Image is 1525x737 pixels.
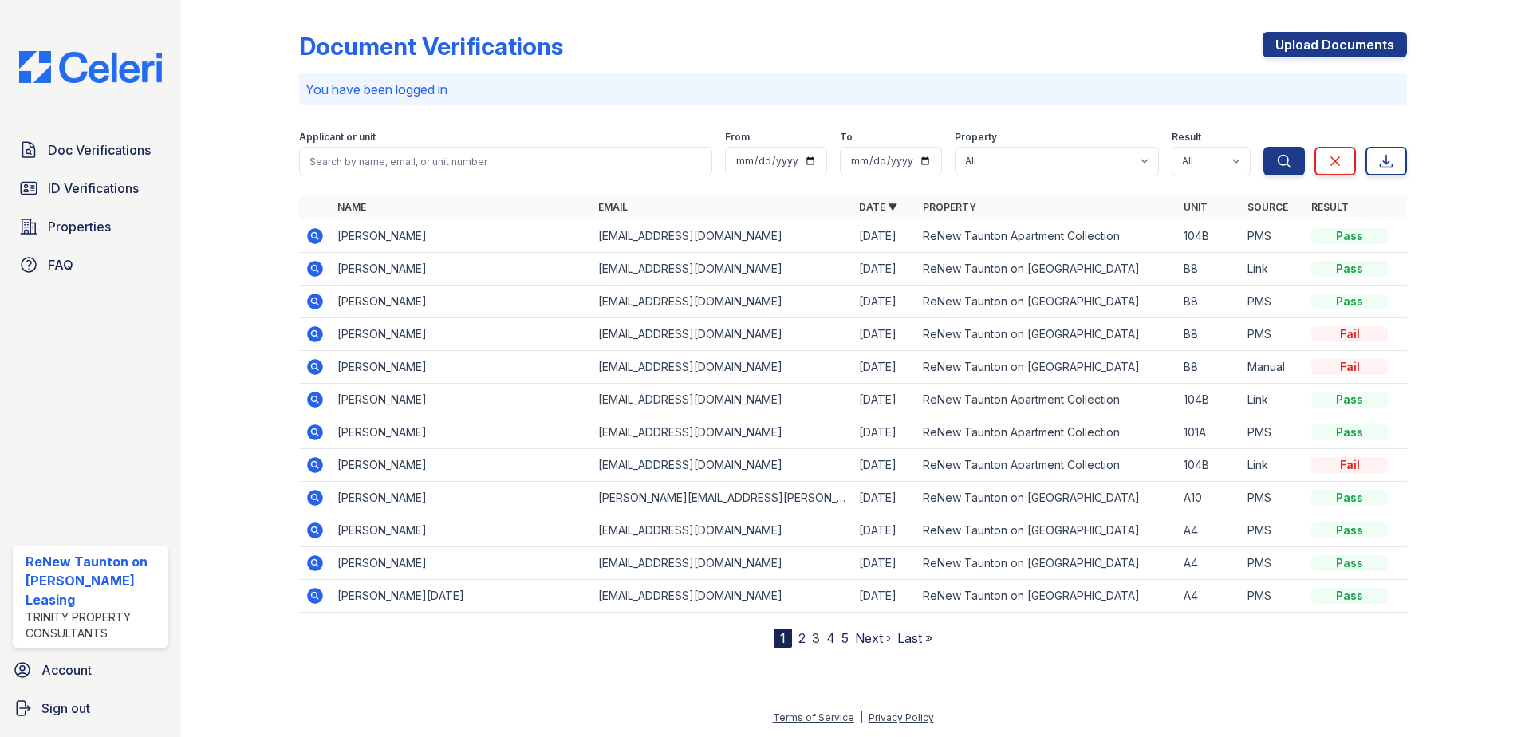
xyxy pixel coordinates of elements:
[1241,580,1305,613] td: PMS
[859,201,897,213] a: Date ▼
[855,630,891,646] a: Next ›
[1241,416,1305,449] td: PMS
[1177,351,1241,384] td: B8
[1241,253,1305,286] td: Link
[853,351,916,384] td: [DATE]
[1311,490,1388,506] div: Pass
[853,253,916,286] td: [DATE]
[592,253,853,286] td: [EMAIL_ADDRESS][DOMAIN_NAME]
[916,384,1177,416] td: ReNew Taunton Apartment Collection
[897,630,932,646] a: Last »
[853,318,916,351] td: [DATE]
[773,711,854,723] a: Terms of Service
[26,552,162,609] div: ReNew Taunton on [PERSON_NAME] Leasing
[869,711,934,723] a: Privacy Policy
[592,220,853,253] td: [EMAIL_ADDRESS][DOMAIN_NAME]
[13,211,168,242] a: Properties
[1177,318,1241,351] td: B8
[13,172,168,204] a: ID Verifications
[592,318,853,351] td: [EMAIL_ADDRESS][DOMAIN_NAME]
[725,131,750,144] label: From
[853,580,916,613] td: [DATE]
[592,416,853,449] td: [EMAIL_ADDRESS][DOMAIN_NAME]
[1241,318,1305,351] td: PMS
[41,660,92,680] span: Account
[923,201,976,213] a: Property
[916,220,1177,253] td: ReNew Taunton Apartment Collection
[1177,482,1241,514] td: A10
[1311,457,1388,473] div: Fail
[916,253,1177,286] td: ReNew Taunton on [GEOGRAPHIC_DATA]
[299,147,712,175] input: Search by name, email, or unit number
[48,179,139,198] span: ID Verifications
[6,692,175,724] a: Sign out
[1263,32,1407,57] a: Upload Documents
[1311,326,1388,342] div: Fail
[592,449,853,482] td: [EMAIL_ADDRESS][DOMAIN_NAME]
[1311,359,1388,375] div: Fail
[853,449,916,482] td: [DATE]
[13,249,168,281] a: FAQ
[1184,201,1208,213] a: Unit
[6,654,175,686] a: Account
[1311,294,1388,309] div: Pass
[26,609,162,641] div: Trinity Property Consultants
[1311,555,1388,571] div: Pass
[1311,588,1388,604] div: Pass
[331,384,592,416] td: [PERSON_NAME]
[955,131,997,144] label: Property
[1311,424,1388,440] div: Pass
[826,630,835,646] a: 4
[1172,131,1201,144] label: Result
[841,630,849,646] a: 5
[337,201,366,213] a: Name
[853,384,916,416] td: [DATE]
[592,286,853,318] td: [EMAIL_ADDRESS][DOMAIN_NAME]
[1241,482,1305,514] td: PMS
[331,514,592,547] td: [PERSON_NAME]
[916,351,1177,384] td: ReNew Taunton on [GEOGRAPHIC_DATA]
[598,201,628,213] a: Email
[6,51,175,83] img: CE_Logo_Blue-a8612792a0a2168367f1c8372b55b34899dd931a85d93a1a3d3e32e68fde9ad4.png
[916,286,1177,318] td: ReNew Taunton on [GEOGRAPHIC_DATA]
[592,514,853,547] td: [EMAIL_ADDRESS][DOMAIN_NAME]
[1177,384,1241,416] td: 104B
[331,253,592,286] td: [PERSON_NAME]
[1311,522,1388,538] div: Pass
[916,514,1177,547] td: ReNew Taunton on [GEOGRAPHIC_DATA]
[592,384,853,416] td: [EMAIL_ADDRESS][DOMAIN_NAME]
[331,318,592,351] td: [PERSON_NAME]
[1177,416,1241,449] td: 101A
[331,547,592,580] td: [PERSON_NAME]
[798,630,806,646] a: 2
[1311,228,1388,244] div: Pass
[1311,201,1349,213] a: Result
[1177,286,1241,318] td: B8
[1241,449,1305,482] td: Link
[1177,220,1241,253] td: 104B
[41,699,90,718] span: Sign out
[299,32,563,61] div: Document Verifications
[305,80,1401,99] p: You have been logged in
[853,220,916,253] td: [DATE]
[592,482,853,514] td: [PERSON_NAME][EMAIL_ADDRESS][PERSON_NAME][DOMAIN_NAME]
[1241,514,1305,547] td: PMS
[592,580,853,613] td: [EMAIL_ADDRESS][DOMAIN_NAME]
[853,286,916,318] td: [DATE]
[592,351,853,384] td: [EMAIL_ADDRESS][DOMAIN_NAME]
[1247,201,1288,213] a: Source
[853,514,916,547] td: [DATE]
[592,547,853,580] td: [EMAIL_ADDRESS][DOMAIN_NAME]
[1177,449,1241,482] td: 104B
[1241,286,1305,318] td: PMS
[860,711,863,723] div: |
[1177,253,1241,286] td: B8
[48,140,151,160] span: Doc Verifications
[331,449,592,482] td: [PERSON_NAME]
[1177,514,1241,547] td: A4
[1177,580,1241,613] td: A4
[1458,673,1509,721] iframe: chat widget
[331,220,592,253] td: [PERSON_NAME]
[840,131,853,144] label: To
